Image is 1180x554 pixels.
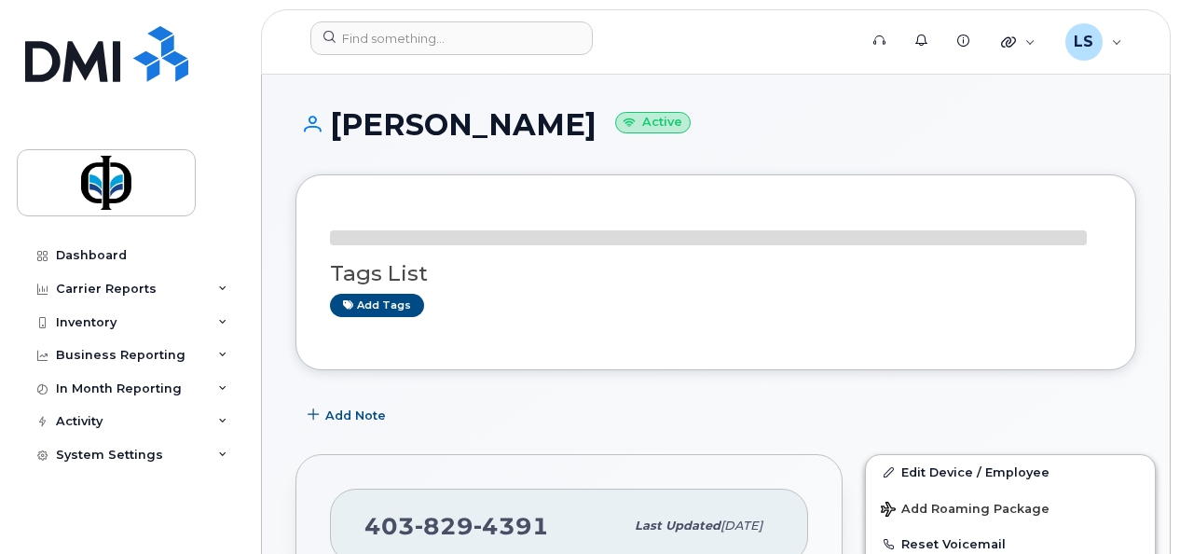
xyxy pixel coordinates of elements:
[881,502,1050,519] span: Add Roaming Package
[720,519,762,533] span: [DATE]
[295,398,402,432] button: Add Note
[325,407,386,424] span: Add Note
[615,112,691,133] small: Active
[330,294,424,317] a: Add tags
[473,512,549,540] span: 4391
[866,489,1155,527] button: Add Roaming Package
[866,455,1155,489] a: Edit Device / Employee
[415,512,473,540] span: 829
[330,262,1102,285] h3: Tags List
[635,519,720,533] span: Last updated
[295,108,1136,141] h1: [PERSON_NAME]
[364,512,549,540] span: 403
